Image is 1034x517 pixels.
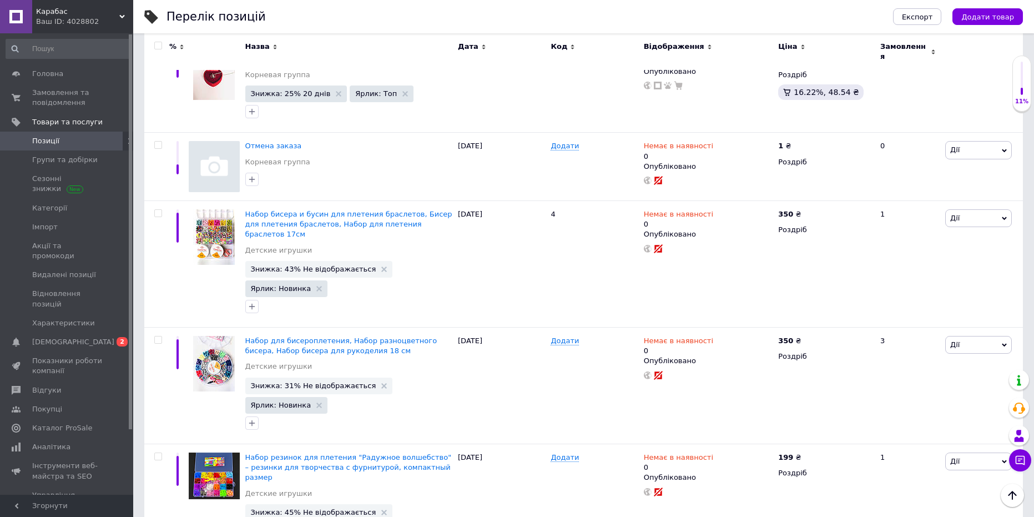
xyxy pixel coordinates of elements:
span: Показники роботи компанії [32,356,103,376]
span: Дії [950,340,960,349]
button: Додати товар [952,8,1023,25]
div: Роздріб [778,468,871,478]
a: Детские игрушки [245,362,312,372]
div: Опубліковано [644,356,773,366]
span: Дата [458,42,478,52]
span: Відновлення позицій [32,289,103,309]
span: Немає в наявності [644,142,713,153]
div: Опубліковано [644,229,773,239]
span: Аналітика [32,442,70,452]
span: Категорії [32,203,67,213]
span: Карабас [36,7,119,17]
input: Пошук [6,39,131,59]
a: Детские игрушки [245,245,312,255]
span: 16.22%, 48.54 ₴ [794,88,859,97]
span: Імпорт [32,222,58,232]
span: Групи та добірки [32,155,98,165]
span: Відображення [644,42,704,52]
span: Замовлення [880,42,928,62]
div: 0 [874,133,942,201]
span: Немає в наявності [644,210,713,222]
div: 0 [644,209,713,229]
span: Ярлик: Топ [355,90,397,97]
span: Інструменти веб-майстра та SEO [32,461,103,481]
a: Набор бисера и бусин для плетения браслетов, Бисер для плетения браслетов, Набор для плетения бра... [245,210,452,238]
span: Дії [950,145,960,154]
span: % [169,42,176,52]
span: Ярлик: Новинка [251,285,311,292]
div: Опубліковано [644,67,773,77]
img: Набор резинок для плетения "Радужное волшебство" – резинки для творчества с фурнитурой, компактны... [189,453,240,499]
b: 350 [778,210,793,218]
span: Управління сайтом [32,490,103,510]
span: Ярлик: Новинка [251,401,311,409]
div: [DATE] [455,328,548,444]
span: Знижка: 31% Не відображається [251,382,376,389]
span: Дії [950,214,960,222]
span: Код [551,42,567,52]
span: Акції та промокоди [32,241,103,261]
a: Корневая группа [245,157,310,167]
span: Знижка: 43% Не відображається [251,265,376,273]
div: 0 [644,141,713,161]
div: [DATE] [455,36,548,133]
div: ₴ [778,453,801,463]
button: Чат з покупцем [1009,449,1031,471]
b: 1 [778,142,783,150]
div: 3 [874,328,942,444]
div: Ваш ID: 4028802 [36,17,133,27]
span: Додати [551,453,579,462]
span: 4 [551,210,555,218]
span: Назва [245,42,270,52]
a: Детские игрушки [245,489,312,499]
div: 11% [1013,98,1031,106]
span: Знижка: 45% Не відображається [251,509,376,516]
div: [DATE] [455,200,548,327]
span: Товари та послуги [32,117,103,127]
span: Сезонні знижки [32,174,103,194]
div: ₴ [778,141,791,151]
img: Набор для бисероплетения, Набор разноцветного бисера, Набор бисера для рукоделия 18 см [193,336,235,391]
span: Відгуки [32,385,61,395]
span: Немає в наявності [644,337,713,348]
div: Роздріб [778,157,871,167]
span: Видалені позиції [32,270,96,280]
span: Додати [551,337,579,345]
a: Набор для бисероплетения, Набор разноцветного бисера, Набор бисера для рукоделия 18 см [245,337,437,355]
a: Отмена заказа [245,142,302,150]
span: Ціна [778,42,797,52]
div: Роздріб [778,352,871,362]
img: Набор бисера и бусин для плетения браслетов, Бисер для плетения браслетов, Набор для плетения бра... [193,209,235,265]
span: Каталог ProSale [32,423,92,433]
span: Замовлення та повідомлення [32,88,103,108]
div: Перелік позицій [167,11,266,23]
div: 0 [644,453,713,473]
a: Набор резинок для плетения "Радужное волшебство" – резинки для творчества с фурнитурой, компактны... [245,453,452,481]
div: ₴ [778,209,801,219]
div: Роздріб [778,225,871,235]
span: Дії [950,457,960,465]
b: 350 [778,337,793,345]
span: Додати товар [961,13,1014,21]
a: Корневая группа [245,70,310,80]
span: Немає в наявності [644,453,713,465]
span: Додати [551,142,579,150]
span: Експорт [902,13,933,21]
button: Експорт [893,8,942,25]
span: Характеристики [32,318,95,328]
button: Наверх [1001,484,1024,507]
div: 1 [874,200,942,327]
img: Кулон "I Love You" на 100 языках мира + 1 из 4 на выбор подарочный футляр [193,44,235,100]
img: Отмена заказа [189,141,240,192]
span: Головна [32,69,63,79]
b: 199 [778,453,793,461]
span: Позиції [32,136,59,146]
div: 0 [874,36,942,133]
span: Покупці [32,404,62,414]
div: Роздріб [778,70,871,80]
div: [DATE] [455,133,548,201]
